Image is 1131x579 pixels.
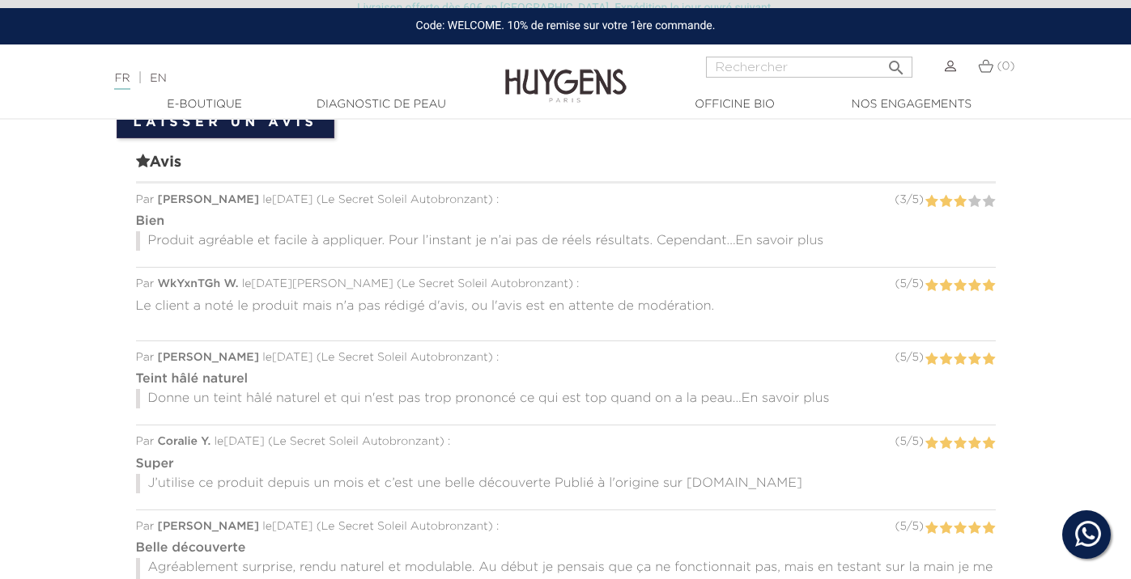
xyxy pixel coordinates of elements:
[117,108,335,138] a: Laisser un avis
[939,433,953,454] label: 2
[158,436,211,447] span: Coralie Y.
[953,349,967,370] label: 3
[982,192,996,212] label: 5
[925,518,938,539] label: 1
[136,518,996,535] div: Par le [DATE] ( ) :
[136,474,996,493] p: J’utilise ce produit depuis un mois et c’est une belle découverte Publié à l'origine sur [DOMAIN_...
[912,521,918,532] span: 5
[925,192,938,212] label: 1
[967,433,981,454] label: 4
[912,436,918,447] span: 5
[953,433,967,454] label: 3
[736,235,824,247] span: En savoir plus
[925,433,938,454] label: 1
[967,518,981,539] label: 4
[967,276,981,296] label: 4
[953,276,967,296] label: 3
[882,52,911,74] button: 
[953,192,967,212] label: 3
[505,43,627,105] img: Huygens
[939,192,953,212] label: 2
[321,352,488,363] span: Le Secret Soleil Autobronzant
[895,349,923,366] div: ( / )
[150,73,166,84] a: EN
[136,433,996,450] div: Par le [DATE] ( ) :
[912,352,918,363] span: 5
[831,96,993,113] a: Nos engagements
[136,276,996,293] div: Par le [DATE][PERSON_NAME] ( ) :
[158,352,260,363] span: [PERSON_NAME]
[124,96,286,113] a: E-Boutique
[136,192,996,209] div: Par le [DATE] ( ) :
[706,57,912,78] input: Rechercher
[158,194,260,205] span: [PERSON_NAME]
[939,349,953,370] label: 2
[158,521,260,532] span: [PERSON_NAME]
[899,436,906,447] span: 5
[136,151,996,184] span: Avis
[895,276,923,293] div: ( / )
[925,276,938,296] label: 1
[967,349,981,370] label: 4
[982,433,996,454] label: 5
[402,278,568,289] span: Le Secret Soleil Autobronzant
[136,458,174,471] strong: Super
[654,96,816,113] a: Officine Bio
[887,53,906,73] i: 
[158,278,239,289] span: WkYxnTGh W.
[895,518,923,535] div: ( / )
[136,293,996,328] div: Le client a noté le produit mais n'a pas rédigé d'avis, ou l'avis est en attente de modération.
[967,192,981,212] label: 4
[939,518,953,539] label: 2
[912,194,918,205] span: 5
[899,521,906,532] span: 5
[321,194,488,205] span: Le Secret Soleil Autobronzant
[982,518,996,539] label: 5
[895,192,924,209] div: ( / )
[895,433,923,450] div: ( / )
[925,349,938,370] label: 1
[742,392,830,405] span: En savoir plus
[912,278,918,289] span: 5
[106,69,459,88] div: |
[273,436,440,447] span: Le Secret Soleil Autobronzant
[136,542,246,555] strong: Belle découverte
[136,349,996,366] div: Par le [DATE] ( ) :
[899,278,906,289] span: 5
[899,194,906,205] span: 3
[982,276,996,296] label: 5
[136,389,996,408] p: Donne un teint hâlé naturel et qui n'est pas trop prononcé ce qui est top quand on a la peau...
[321,521,488,532] span: Le Secret Soleil Autobronzant
[136,373,249,386] strong: Teint hâlé naturel
[300,96,462,113] a: Diagnostic de peau
[953,518,967,539] label: 3
[114,73,130,90] a: FR
[997,61,1015,72] span: (0)
[136,215,165,228] strong: Bien
[899,352,906,363] span: 5
[939,276,953,296] label: 2
[136,231,996,251] p: Produit agréable et facile à appliquer. Pour l’instant je n’ai pas de réels résultats. Cependant...
[982,349,996,370] label: 5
